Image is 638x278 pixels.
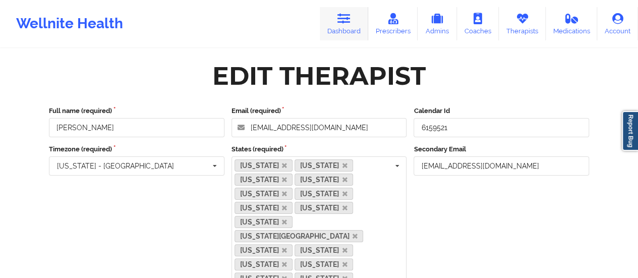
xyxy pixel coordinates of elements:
label: Secondary Email [414,144,589,154]
a: Report Bug [622,111,638,151]
a: Therapists [499,7,546,40]
a: [US_STATE] [235,216,293,228]
a: [US_STATE] [295,174,353,186]
label: States (required) [231,144,407,154]
a: [US_STATE] [295,244,353,256]
a: Prescribers [368,7,418,40]
a: [US_STATE] [235,244,293,256]
input: Email [414,156,589,176]
label: Calendar Id [414,106,589,116]
div: Edit Therapist [212,60,426,92]
a: [US_STATE] [235,258,293,270]
label: Timezone (required) [49,144,224,154]
a: [US_STATE] [295,188,353,200]
a: [US_STATE][GEOGRAPHIC_DATA] [235,230,364,242]
input: Calendar Id [414,118,589,137]
a: [US_STATE] [295,202,353,214]
label: Email (required) [231,106,407,116]
a: Medications [546,7,598,40]
a: Account [597,7,638,40]
div: [US_STATE] - [GEOGRAPHIC_DATA] [57,162,174,170]
a: Admins [418,7,457,40]
a: [US_STATE] [235,188,293,200]
input: Full name [49,118,224,137]
a: [US_STATE] [235,159,293,172]
label: Full name (required) [49,106,224,116]
a: [US_STATE] [235,174,293,186]
a: Coaches [457,7,499,40]
a: Dashboard [320,7,368,40]
a: [US_STATE] [235,202,293,214]
input: Email address [231,118,407,137]
a: [US_STATE] [295,258,353,270]
a: [US_STATE] [295,159,353,172]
